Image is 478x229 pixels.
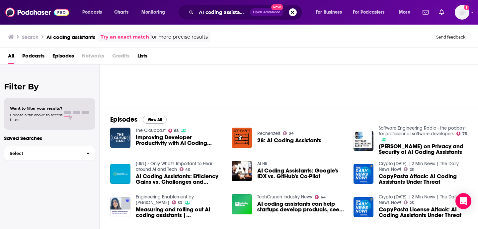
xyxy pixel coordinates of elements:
[257,161,268,167] a: AI HR
[250,8,283,16] button: Open AdvancedNew
[321,196,326,199] span: 64
[141,8,165,17] span: Monitoring
[46,34,95,40] h3: AI coding assistants
[52,51,74,64] a: Episodes
[136,207,224,218] a: Measuring and rolling out AI coding assistants | Eirini Kalliamvakou (GitHub)
[10,106,62,111] span: Want to filter your results?
[257,201,346,212] a: AI coding assistants can help startups develop products, seed VCs believe
[185,168,190,171] span: 40
[379,144,467,155] span: [PERSON_NAME] on Privacy and Security of AI Coding Assistants
[137,51,147,64] a: Lists
[420,7,431,18] a: Show notifications dropdown
[110,115,167,124] a: EpisodesView All
[404,200,414,204] a: 23
[5,6,69,19] img: Podchaser - Follow, Share and Rate Podcasts
[455,5,469,20] span: Logged in as kindrieri
[455,193,471,209] div: Open Intercom Messenger
[178,201,182,204] span: 53
[4,82,95,91] h2: Filter By
[168,129,179,133] a: 68
[455,5,469,20] img: User Profile
[172,200,183,204] a: 53
[354,164,374,184] img: CopyPasta Attack: AI Coding Assistants Under Threat
[315,195,326,199] a: 64
[354,197,374,217] img: CopyPasta License Attack: AI Coding Assistants Under Threat
[110,197,130,217] img: Measuring and rolling out AI coding assistants | Eirini Kalliamvakou (GitHub)
[110,128,130,148] img: Improving Developer Productivity with AI Coding Assistants
[283,131,294,135] a: 34
[379,161,459,172] a: Crypto Today | 2 Min News | The Daily News Now!
[8,51,14,64] a: All
[394,7,419,18] button: open menu
[110,164,130,184] img: AI Coding Assistants: Efficiency Gains vs. Challenges and Integration
[257,138,321,143] a: 28: AI Coding Assistants
[349,7,394,18] button: open menu
[353,8,385,17] span: For Podcasters
[232,194,252,214] img: AI coding assistants can help startups develop products, seed VCs believe
[22,34,39,40] h3: Search
[136,173,224,185] a: AI Coding Assistants: Efficiency Gains vs. Challenges and Integration
[379,173,467,185] a: CopyPasta Attack: AI Coding Assistants Under Threat
[174,129,179,132] span: 68
[137,7,174,18] button: open menu
[136,135,224,146] a: Improving Developer Productivity with AI Coding Assistants
[257,168,346,179] a: AI Coding Assistants: Google's IDX vs. GitHub's Co-Pilot
[78,7,111,18] button: open menu
[257,194,312,200] a: TechCrunch Industry News
[114,8,128,17] span: Charts
[354,131,374,151] img: Luke Hinds on Privacy and Security of AI Coding Assistants
[22,51,44,64] a: Podcasts
[434,34,467,40] button: Send feedback
[112,51,129,64] span: Credits
[437,7,447,18] a: Show notifications dropdown
[379,194,459,205] a: Crypto Today | 2 Min News | The Daily News Now!
[379,207,467,218] a: CopyPasta License Attack: AI Coding Assistants Under Threat
[4,135,95,141] p: Saved Searches
[180,167,191,171] a: 40
[232,128,252,148] img: 28: AI Coding Assistants
[257,131,280,136] a: Rechenzeit
[4,146,95,161] button: Select
[82,8,102,17] span: Podcasts
[184,5,309,20] div: Search podcasts, credits, & more...
[4,151,81,156] span: Select
[410,201,414,204] span: 23
[271,4,283,10] span: New
[110,115,137,124] h2: Episodes
[379,144,467,155] a: Luke Hinds on Privacy and Security of AI Coding Assistants
[456,132,467,136] a: 75
[464,5,469,10] svg: Add a profile image
[232,161,252,181] img: AI Coding Assistants: Google's IDX vs. GitHub's Co-Pilot
[404,167,414,171] a: 23
[136,194,194,205] a: Engineering Enablement by Abi Noda
[311,7,350,18] button: open menu
[399,8,410,17] span: More
[410,168,414,171] span: 23
[101,33,149,41] a: Try an exact match
[143,116,167,124] button: View All
[136,128,166,133] a: The Cloudcast
[253,11,280,14] span: Open Advanced
[136,161,212,172] a: OWITH.ai - Only What's Important to Hear around AI and Tech
[196,7,250,18] input: Search podcasts, credits, & more...
[455,5,469,20] button: Show profile menu
[110,7,132,18] a: Charts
